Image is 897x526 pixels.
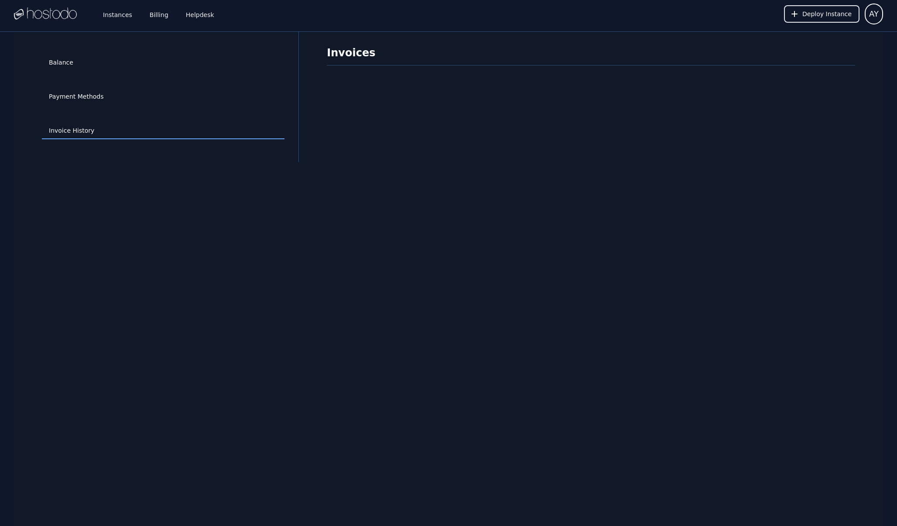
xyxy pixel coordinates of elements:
[784,5,859,23] button: Deploy Instance
[865,3,883,24] button: User menu
[42,89,284,105] a: Payment Methods
[42,55,284,71] a: Balance
[869,8,879,20] span: AY
[327,46,855,65] h1: Invoices
[802,10,852,18] span: Deploy Instance
[14,7,77,21] img: Logo
[42,123,284,139] a: Invoice History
